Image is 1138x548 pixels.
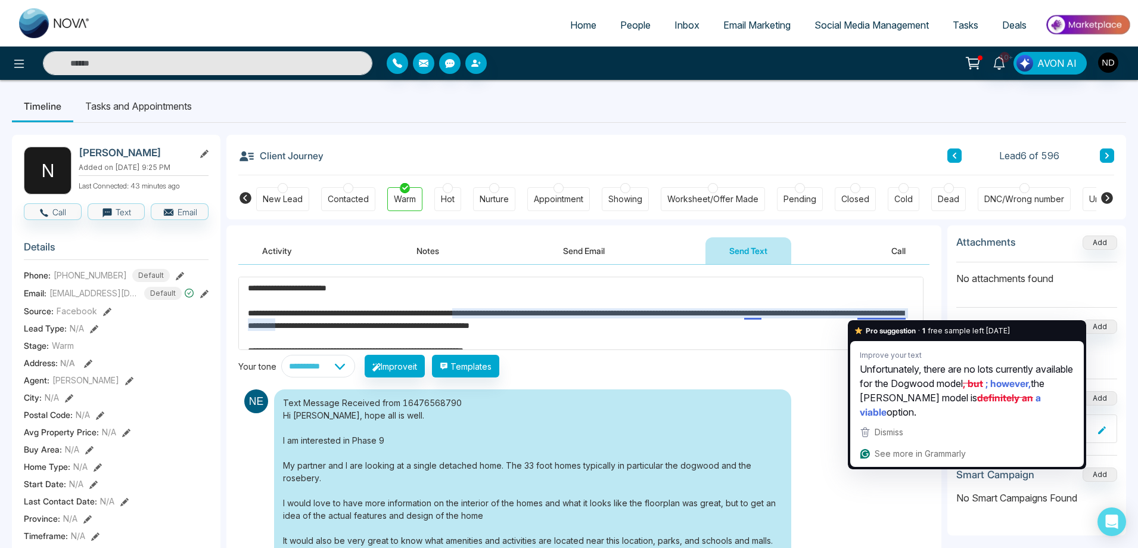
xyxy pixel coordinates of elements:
button: Add [1083,391,1117,405]
a: Home [558,14,608,36]
span: N/A [69,478,83,490]
div: Nurture [480,193,509,205]
span: Home [570,19,596,31]
div: Warm [394,193,416,205]
textarea: To enrich screen reader interactions, please activate Accessibility in Grammarly extension settings [238,277,924,350]
div: Hot [441,193,455,205]
h3: Details [24,241,209,259]
span: Timeframe : [24,530,68,542]
div: Dead [938,193,959,205]
button: Send Text [705,237,791,264]
button: Activity [238,237,316,264]
div: Showing [608,193,642,205]
span: Add [1083,237,1117,247]
button: Add [1083,467,1117,482]
span: Email Marketing [723,19,791,31]
button: Notes [393,237,463,264]
img: Sender [244,389,268,413]
span: Email: [24,287,46,299]
span: Deals [1002,19,1027,31]
li: Tasks and Appointments [73,90,204,122]
div: Cold [894,193,913,205]
div: Open Intercom Messenger [1097,507,1126,536]
span: [PERSON_NAME] [52,374,119,386]
h2: [PERSON_NAME] [79,147,189,159]
button: Send Email [539,237,629,264]
img: Lead Flow [1016,55,1033,72]
button: Improveit [365,355,425,377]
span: Lead 6 of 596 [999,148,1059,163]
span: People [620,19,651,31]
span: N/A [60,358,75,368]
span: City : [24,391,42,404]
div: Unspecified [1089,193,1137,205]
span: Buy Area : [24,443,62,456]
div: Pending [783,193,816,205]
span: Home Type : [24,460,70,473]
span: N/A [76,408,90,421]
div: Appointment [534,193,583,205]
span: [PHONE_NUMBER] [54,269,127,281]
span: N/A [70,322,84,335]
span: Lead Type: [24,322,67,335]
span: Default [132,269,170,282]
div: Worksheet/Offer Made [667,193,758,205]
li: Timeline [12,90,73,122]
button: Email [151,203,209,220]
span: Facebook [57,305,97,317]
span: Source: [24,305,54,317]
a: Deals [990,14,1038,36]
a: Inbox [663,14,711,36]
span: Agent: [24,374,49,386]
span: Postal Code : [24,408,73,421]
h3: Smart Campaign [956,469,1034,481]
a: People [608,14,663,36]
span: N/A [73,460,88,473]
a: Tasks [941,14,990,36]
a: 10+ [985,52,1013,73]
span: Phone: [24,269,51,281]
button: AVON AI [1013,52,1087,75]
span: N/A [100,495,114,507]
span: Province : [24,512,60,525]
span: Stage: [24,339,49,352]
span: N/A [65,443,79,456]
span: N/A [71,530,85,542]
div: DNC/Wrong number [984,193,1064,205]
div: New Lead [263,193,303,205]
span: Last Contact Date : [24,495,97,507]
span: [EMAIL_ADDRESS][DOMAIN_NAME] [49,287,139,299]
a: Email Marketing [711,14,803,36]
button: Templates [432,355,499,377]
span: N/A [102,426,116,438]
div: Your tone [238,360,281,373]
span: N/A [63,512,77,525]
button: Call [868,237,929,264]
img: User Avatar [1098,52,1118,73]
span: Tasks [953,19,978,31]
p: Last Connected: 43 minutes ago [79,178,209,191]
span: Social Media Management [814,19,929,31]
button: Add [1083,320,1117,334]
button: Add [1083,236,1117,250]
span: Start Date : [24,478,66,490]
h3: Client Journey [238,147,324,165]
div: N [24,147,71,194]
button: Text [88,203,145,220]
span: 10+ [999,52,1010,63]
h3: Attachments [956,236,1016,248]
div: Closed [841,193,869,205]
span: AVON AI [1037,56,1077,70]
span: N/A [45,391,59,404]
span: Default [144,287,182,300]
button: Call [24,203,82,220]
img: Nova CRM Logo [19,8,91,38]
a: Social Media Management [803,14,941,36]
span: Avg Property Price : [24,426,99,438]
p: No attachments found [956,262,1117,286]
p: Added on [DATE] 9:25 PM [79,162,209,173]
p: No Smart Campaigns Found [956,491,1117,505]
img: Market-place.gif [1044,11,1131,38]
span: Inbox [674,19,699,31]
div: Contacted [328,193,369,205]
